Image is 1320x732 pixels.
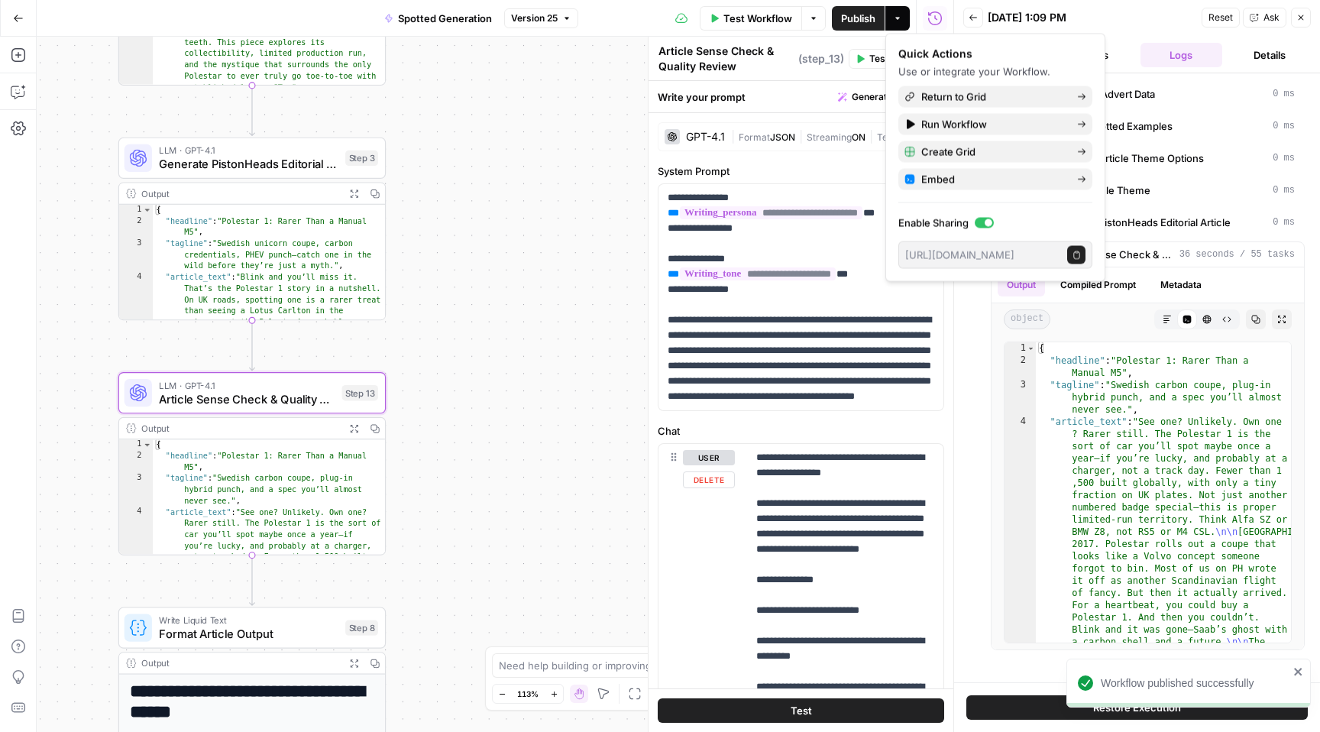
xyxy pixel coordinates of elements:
span: | [865,128,877,144]
div: 1 [119,439,153,451]
span: | [731,128,739,144]
button: Output [998,274,1045,296]
div: Output [141,186,338,200]
span: Ask [1263,11,1280,24]
span: 0 ms [1273,183,1295,197]
div: 1 [119,205,153,216]
span: 0 ms [1273,151,1295,165]
button: Metadata [1151,274,1211,296]
g: Edge from step_3 to step_13 [250,320,255,371]
span: Test Workflow [723,11,792,26]
button: Delete [683,471,735,488]
span: Test [791,703,812,718]
div: Write your prompt [649,81,953,112]
label: Chat [658,423,944,439]
span: object [1004,309,1050,329]
span: Toggle code folding, rows 1 through 5 [1027,342,1035,355]
span: Format [739,131,770,143]
label: Enable Sharing [898,215,1092,231]
span: Publish [841,11,875,26]
span: Article Sense Check & Quality Review [1054,247,1173,262]
button: 0 ms [992,114,1304,138]
span: Write Liquid Text [159,613,338,627]
span: Article Sense Check & Quality Review [159,390,335,408]
div: Step 3 [345,151,378,166]
span: ( step_13 ) [798,51,844,66]
div: LLM · GPT-4.1Article Sense Check & Quality ReviewStep 13Output{ "headline":"Polestar 1: Rarer Tha... [118,372,386,555]
button: 0 ms [992,210,1304,235]
span: Restore Execution [1093,700,1181,715]
div: 36 seconds / 55 tasks [992,267,1304,649]
button: Test Workflow [700,6,801,31]
button: Compiled Prompt [1051,274,1145,296]
span: Generate Article Theme Options [1052,151,1204,166]
span: Temp [877,131,901,143]
div: Workflow published successfully [1101,675,1289,691]
div: Step 8 [345,620,378,635]
div: LLM · GPT-4.1Generate PistonHeads Editorial ArticleStep 3Output{ "headline":"Polestar 1: Rarer Th... [118,138,386,321]
div: 3 [119,238,153,272]
span: Generate with AI [852,90,924,104]
g: Edge from step_6 to step_3 [250,86,255,136]
span: Embed [921,172,1065,187]
span: Test [869,52,888,66]
button: 0 ms [992,82,1304,106]
textarea: Article Sense Check & Quality Review [658,44,794,74]
button: Version 25 [504,8,578,28]
div: Step 13 [342,385,378,400]
span: LLM · GPT-4.1 [159,144,338,157]
span: Generate PistonHeads Editorial Article [1052,215,1231,230]
label: System Prompt [658,164,944,179]
button: Test [658,698,944,723]
div: 3 [1005,379,1036,416]
button: Test [849,49,895,69]
div: Output [141,421,338,435]
button: 0 ms [992,178,1304,202]
button: Reset [1202,8,1240,28]
span: JSON [770,131,795,143]
span: Return to Grid [921,89,1065,105]
button: user [683,450,735,465]
span: Streaming [807,131,852,143]
div: 3 [119,473,153,507]
g: Edge from step_13 to step_8 [250,555,255,606]
button: close [1293,666,1304,678]
div: Quick Actions [898,47,1092,62]
span: Create Grid [921,144,1065,160]
div: GPT-4.1 [686,131,725,142]
span: LLM · GPT-4.1 [159,378,335,392]
span: Search Spotted Examples [1052,118,1173,134]
span: Run Workflow [921,117,1065,132]
span: Toggle code folding, rows 1 through 5 [142,205,151,216]
div: 2 [119,451,153,473]
span: 0 ms [1273,215,1295,229]
button: Restore Execution [966,695,1308,720]
span: | [795,128,807,144]
button: 0 ms [992,146,1304,170]
button: Generate with AI [832,87,944,107]
button: Logs [1140,43,1223,67]
button: Publish [832,6,885,31]
span: 36 seconds / 55 tasks [1179,248,1295,261]
button: Spotted Generation [375,6,501,31]
span: Toggle code folding, rows 1 through 5 [142,439,151,451]
div: 2 [1005,355,1036,379]
span: Use or integrate your Workflow. [898,66,1050,78]
div: 1 [1005,342,1036,355]
span: ON [852,131,865,143]
span: Reset [1208,11,1233,24]
span: Format Article Output [159,625,338,643]
div: Output [141,656,338,670]
div: 2 [119,216,153,238]
span: 113% [517,688,539,700]
span: Spotted Generation [398,11,492,26]
button: Ask [1243,8,1286,28]
button: 36 seconds / 55 tasks [992,242,1304,267]
button: Details [1228,43,1311,67]
span: 0 ms [1273,87,1295,101]
span: 0 ms [1273,119,1295,133]
span: Generate PistonHeads Editorial Article [159,155,338,173]
span: Version 25 [511,11,558,25]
